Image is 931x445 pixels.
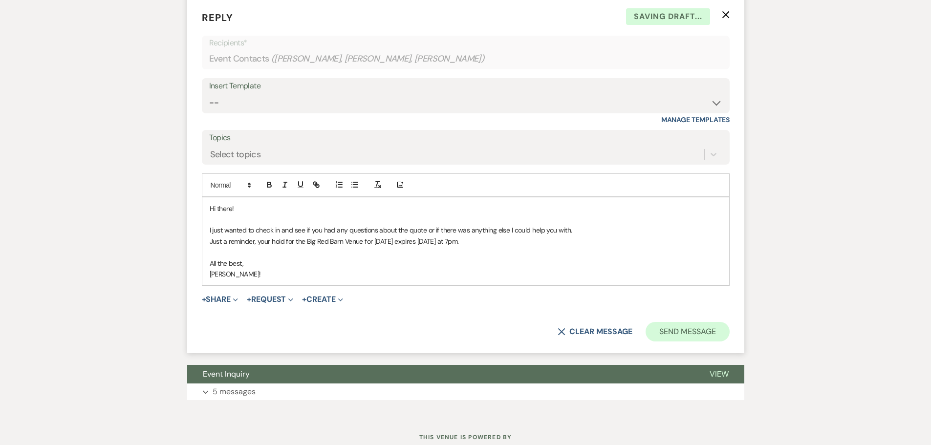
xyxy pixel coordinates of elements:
[271,52,485,65] span: ( [PERSON_NAME], [PERSON_NAME], [PERSON_NAME] )
[247,296,251,303] span: +
[202,296,206,303] span: +
[209,131,722,145] label: Topics
[203,369,250,379] span: Event Inquiry
[302,296,343,303] button: Create
[209,37,722,49] p: Recipients*
[187,365,694,383] button: Event Inquiry
[694,365,744,383] button: View
[209,49,722,68] div: Event Contacts
[210,258,722,269] p: All the best,
[210,236,722,247] p: Just a reminder, your hold for the Big Red Barn Venue for [DATE] expires [DATE] at 7pm.
[558,328,632,336] button: Clear message
[213,385,256,398] p: 5 messages
[302,296,306,303] span: +
[210,203,722,214] p: Hi there!
[247,296,293,303] button: Request
[202,296,238,303] button: Share
[210,148,261,161] div: Select topics
[209,79,722,93] div: Insert Template
[187,383,744,400] button: 5 messages
[710,369,729,379] span: View
[202,11,233,24] span: Reply
[646,322,729,341] button: Send Message
[626,8,710,25] span: Saving draft...
[661,115,730,124] a: Manage Templates
[210,269,722,279] p: [PERSON_NAME]!
[210,225,722,235] p: I just wanted to check in and see if you had any questions about the quote or if there was anythi...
